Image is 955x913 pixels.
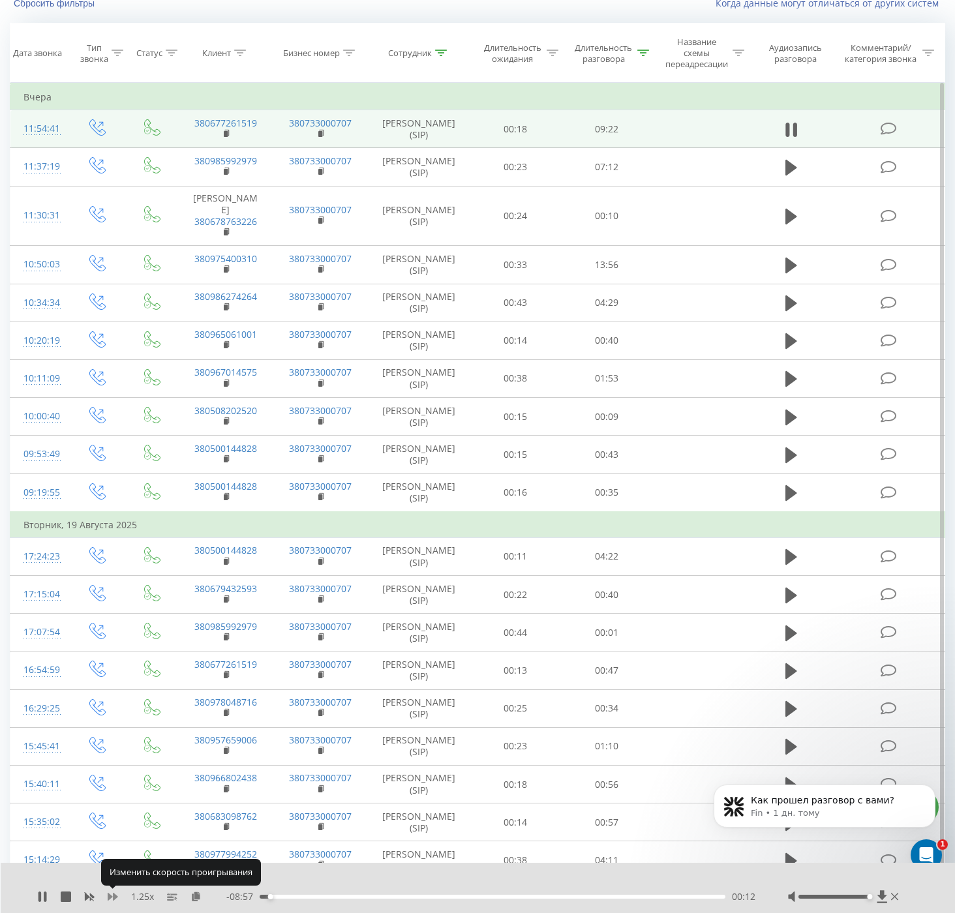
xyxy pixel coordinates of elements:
[368,841,470,879] td: [PERSON_NAME] (SIP)
[470,284,562,322] td: 00:43
[368,727,470,765] td: [PERSON_NAME] (SIP)
[80,42,109,65] div: Тип звонка
[470,727,562,765] td: 00:23
[194,658,257,670] a: 380677261519
[368,398,470,436] td: [PERSON_NAME] (SIP)
[289,544,352,556] a: 380733000707
[23,154,55,179] div: 11:37:19
[10,84,945,110] td: Вчера
[23,203,55,228] div: 11:30:31
[194,155,257,167] a: 380985992979
[368,766,470,803] td: [PERSON_NAME] (SIP)
[194,696,257,708] a: 380978048716
[368,322,470,359] td: [PERSON_NAME] (SIP)
[937,839,948,850] span: 1
[470,473,562,512] td: 00:16
[561,322,652,359] td: 00:40
[561,689,652,727] td: 00:34
[470,398,562,436] td: 00:15
[470,841,562,879] td: 00:38
[194,544,257,556] a: 380500144828
[23,582,55,607] div: 17:15:04
[561,359,652,397] td: 01:53
[470,186,562,246] td: 00:24
[178,186,273,246] td: [PERSON_NAME]
[23,771,55,797] div: 15:40:11
[470,110,562,148] td: 00:18
[759,42,832,65] div: Аудиозапись разговора
[470,803,562,841] td: 00:14
[194,442,257,455] a: 380500144828
[470,614,562,651] td: 00:44
[368,689,470,727] td: [PERSON_NAME] (SIP)
[23,696,55,721] div: 16:29:25
[561,576,652,614] td: 00:40
[23,252,55,277] div: 10:50:03
[561,186,652,246] td: 00:10
[289,810,352,822] a: 380733000707
[368,473,470,512] td: [PERSON_NAME] (SIP)
[694,757,955,878] iframe: Intercom notifications повідомлення
[561,614,652,651] td: 00:01
[368,284,470,322] td: [PERSON_NAME] (SIP)
[194,810,257,822] a: 380683098762
[289,442,352,455] a: 380733000707
[470,246,562,284] td: 00:33
[368,436,470,473] td: [PERSON_NAME] (SIP)
[194,290,257,303] a: 380986274264
[289,155,352,167] a: 380733000707
[561,148,652,186] td: 07:12
[911,839,942,871] iframe: Intercom live chat
[289,734,352,746] a: 380733000707
[289,117,352,129] a: 380733000707
[194,117,257,129] a: 380677261519
[289,366,352,378] a: 380733000707
[194,404,257,417] a: 380508202520
[289,696,352,708] a: 380733000707
[289,658,352,670] a: 380733000707
[23,404,55,429] div: 10:00:40
[289,771,352,784] a: 380733000707
[202,48,231,59] div: Клиент
[561,841,652,879] td: 04:11
[23,366,55,391] div: 10:11:09
[289,290,352,303] a: 380733000707
[289,404,352,417] a: 380733000707
[289,252,352,265] a: 380733000707
[10,512,945,538] td: Вторник, 19 Августа 2025
[868,894,873,899] div: Accessibility label
[23,620,55,645] div: 17:07:54
[561,766,652,803] td: 00:56
[561,473,652,512] td: 00:35
[289,203,352,216] a: 380733000707
[561,398,652,436] td: 00:09
[289,848,352,860] a: 380733000707
[368,359,470,397] td: [PERSON_NAME] (SIP)
[136,48,162,59] div: Статус
[470,322,562,359] td: 00:14
[470,766,562,803] td: 00:18
[664,37,729,70] div: Название схемы переадресации
[101,859,261,885] div: Изменить скорость проигрывания
[289,620,352,633] a: 380733000707
[194,848,257,860] a: 380977994252
[194,771,257,784] a: 380966802438
[194,582,257,595] a: 380679432593
[194,620,257,633] a: 380985992979
[289,582,352,595] a: 380733000707
[470,689,562,727] td: 00:25
[561,651,652,689] td: 00:47
[470,436,562,473] td: 00:15
[23,657,55,683] div: 16:54:59
[368,148,470,186] td: [PERSON_NAME] (SIP)
[368,110,470,148] td: [PERSON_NAME] (SIP)
[368,537,470,575] td: [PERSON_NAME] (SIP)
[194,480,257,492] a: 380500144828
[561,284,652,322] td: 04:29
[470,576,562,614] td: 00:22
[289,328,352,340] a: 380733000707
[23,809,55,835] div: 15:35:02
[289,480,352,492] a: 380733000707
